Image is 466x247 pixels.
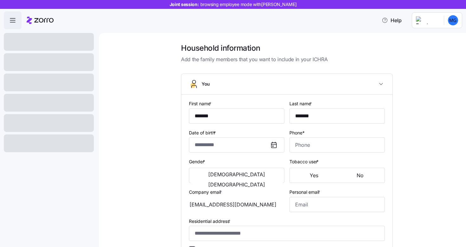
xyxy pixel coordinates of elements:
span: No [357,173,364,178]
button: You [181,74,392,94]
label: Company email [189,189,223,196]
span: Yes [310,173,318,178]
label: Tobacco user [289,158,320,165]
button: Help [377,14,407,27]
span: Joint session: [170,1,297,8]
input: Phone [289,137,385,153]
span: browsing employee mode with [PERSON_NAME] [200,1,297,8]
span: You [202,81,210,87]
img: b7b4fe0529d7ceea00d4798de6b72908 [448,15,458,25]
label: Phone* [289,129,305,136]
span: Add the family members that you want to include in your ICHRA [181,55,393,63]
label: First name [189,100,213,107]
label: Gender [189,158,206,165]
span: Help [382,16,402,24]
label: Last name [289,100,313,107]
label: Residential address [189,218,232,225]
span: [DEMOGRAPHIC_DATA] [208,182,265,187]
label: Personal email [289,189,321,196]
label: Date of birth [189,129,217,136]
h1: Household information [181,43,393,53]
input: Email [289,197,385,212]
span: [DEMOGRAPHIC_DATA] [208,172,265,177]
img: Employer logo [416,16,439,24]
